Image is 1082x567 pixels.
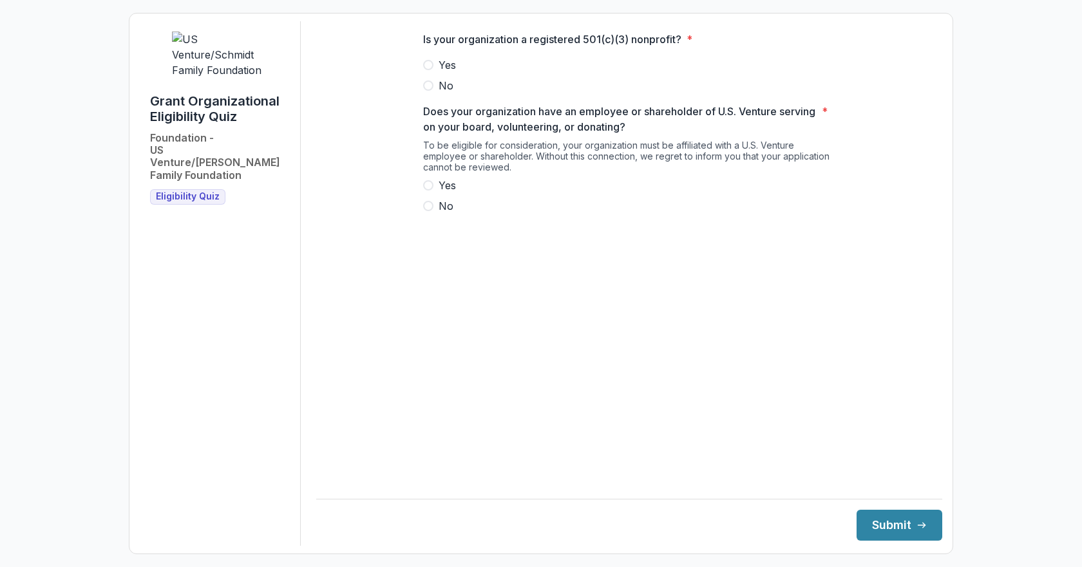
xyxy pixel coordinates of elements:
[423,104,817,135] p: Does your organization have an employee or shareholder of U.S. Venture serving on your board, vol...
[423,140,835,178] div: To be eligible for consideration, your organization must be affiliated with a U.S. Venture employ...
[423,32,681,47] p: Is your organization a registered 501(c)(3) nonprofit?
[156,191,220,202] span: Eligibility Quiz
[439,178,456,193] span: Yes
[150,93,290,124] h1: Grant Organizational Eligibility Quiz
[439,198,453,214] span: No
[857,510,942,541] button: Submit
[172,32,269,78] img: US Venture/Schmidt Family Foundation
[150,132,290,181] h2: Foundation - US Venture/[PERSON_NAME] Family Foundation
[439,57,456,73] span: Yes
[439,78,453,93] span: No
